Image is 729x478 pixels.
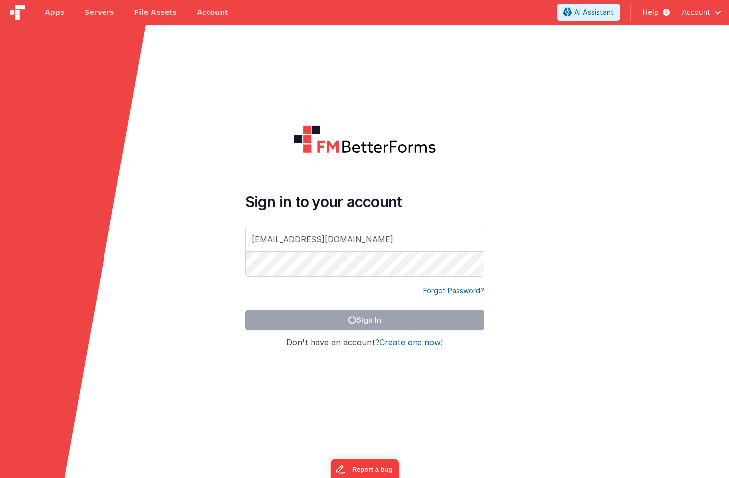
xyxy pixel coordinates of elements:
[379,338,443,347] button: Create one now!
[245,310,484,330] button: Sign In
[423,286,484,296] a: Forgot Password?
[682,7,710,17] span: Account
[682,7,721,17] button: Account
[45,7,64,17] span: Apps
[643,7,659,17] span: Help
[245,338,484,347] h4: Don't have an account?
[574,7,614,17] span: AI Assistant
[245,193,484,211] h4: Sign in to your account
[134,7,177,17] span: File Assets
[84,7,114,17] span: Servers
[557,4,620,21] button: AI Assistant
[245,227,484,252] input: Email Address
